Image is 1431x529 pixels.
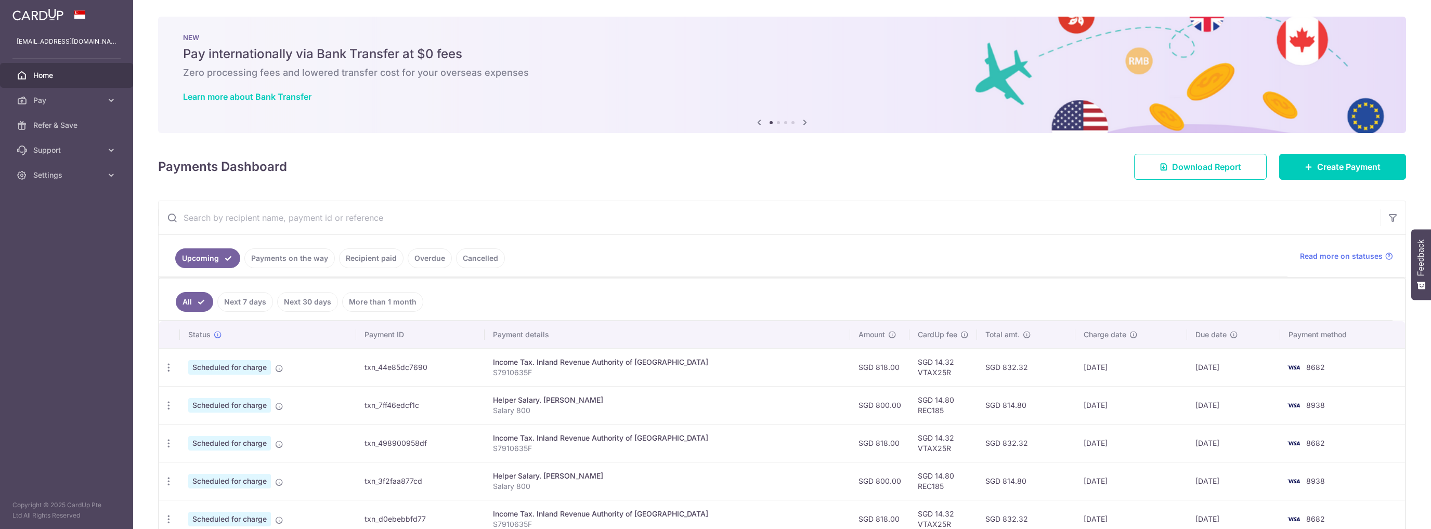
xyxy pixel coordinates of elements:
[356,321,485,348] th: Payment ID
[493,509,842,519] div: Income Tax. Inland Revenue Authority of [GEOGRAPHIC_DATA]
[183,33,1381,42] p: NEW
[244,248,335,268] a: Payments on the way
[356,348,485,386] td: txn_44e85dc7690
[858,329,885,340] span: Amount
[909,348,977,386] td: SGD 14.32 VTAX25R
[909,386,977,424] td: SGD 14.80 REC185
[339,248,404,268] a: Recipient paid
[985,329,1020,340] span: Total amt.
[342,292,423,312] a: More than 1 month
[277,292,338,312] a: Next 30 days
[33,70,102,81] span: Home
[188,474,271,488] span: Scheduled for charge
[1187,424,1281,462] td: [DATE]
[1187,386,1281,424] td: [DATE]
[1283,437,1304,449] img: Bank Card
[1300,251,1393,261] a: Read more on statuses
[356,386,485,424] td: txn_7ff46edcf1c
[33,145,102,155] span: Support
[1283,513,1304,525] img: Bank Card
[158,17,1406,133] img: Bank transfer banner
[977,462,1075,500] td: SGD 814.80
[1279,154,1406,180] a: Create Payment
[850,386,909,424] td: SGD 800.00
[356,424,485,462] td: txn_498900958df
[1306,363,1325,372] span: 8682
[850,462,909,500] td: SGD 800.00
[175,248,240,268] a: Upcoming
[158,157,287,176] h4: Payments Dashboard
[33,170,102,180] span: Settings
[1416,240,1426,276] span: Feedback
[188,329,211,340] span: Status
[1283,475,1304,487] img: Bank Card
[188,436,271,451] span: Scheduled for charge
[1075,348,1187,386] td: [DATE]
[217,292,273,312] a: Next 7 days
[493,357,842,367] div: Income Tax. Inland Revenue Authority of [GEOGRAPHIC_DATA]
[493,471,842,481] div: Helper Salary. [PERSON_NAME]
[1084,329,1126,340] span: Charge date
[183,91,311,102] a: Learn more about Bank Transfer
[1300,251,1383,261] span: Read more on statuses
[1134,154,1267,180] a: Download Report
[1280,321,1405,348] th: Payment method
[493,367,842,378] p: S7910635F
[909,424,977,462] td: SGD 14.32 VTAX25R
[1411,229,1431,300] button: Feedback - Show survey
[1075,462,1187,500] td: [DATE]
[33,120,102,130] span: Refer & Save
[1187,462,1281,500] td: [DATE]
[1172,161,1241,173] span: Download Report
[977,424,1075,462] td: SGD 832.32
[183,67,1381,79] h6: Zero processing fees and lowered transfer cost for your overseas expenses
[176,292,213,312] a: All
[183,46,1381,62] h5: Pay internationally via Bank Transfer at $0 fees
[408,248,452,268] a: Overdue
[977,348,1075,386] td: SGD 832.32
[909,462,977,500] td: SGD 14.80 REC185
[1283,399,1304,412] img: Bank Card
[1317,161,1381,173] span: Create Payment
[1195,329,1227,340] span: Due date
[1306,401,1325,409] span: 8938
[977,386,1075,424] td: SGD 814.80
[188,398,271,413] span: Scheduled for charge
[456,248,505,268] a: Cancelled
[493,481,842,492] p: Salary 800
[1306,477,1325,485] span: 8938
[1306,439,1325,447] span: 8682
[188,360,271,375] span: Scheduled for charge
[850,424,909,462] td: SGD 818.00
[493,395,842,405] div: Helper Salary. [PERSON_NAME]
[1075,386,1187,424] td: [DATE]
[493,433,842,443] div: Income Tax. Inland Revenue Authority of [GEOGRAPHIC_DATA]
[12,8,63,21] img: CardUp
[188,512,271,526] span: Scheduled for charge
[1075,424,1187,462] td: [DATE]
[356,462,485,500] td: txn_3f2faa877cd
[493,405,842,416] p: Salary 800
[1306,514,1325,523] span: 8682
[23,7,45,17] span: Help
[850,348,909,386] td: SGD 818.00
[918,329,957,340] span: CardUp fee
[17,36,116,47] p: [EMAIL_ADDRESS][DOMAIN_NAME]
[493,443,842,454] p: S7910635F
[485,321,850,348] th: Payment details
[33,95,102,105] span: Pay
[1283,361,1304,374] img: Bank Card
[159,201,1381,234] input: Search by recipient name, payment id or reference
[1187,348,1281,386] td: [DATE]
